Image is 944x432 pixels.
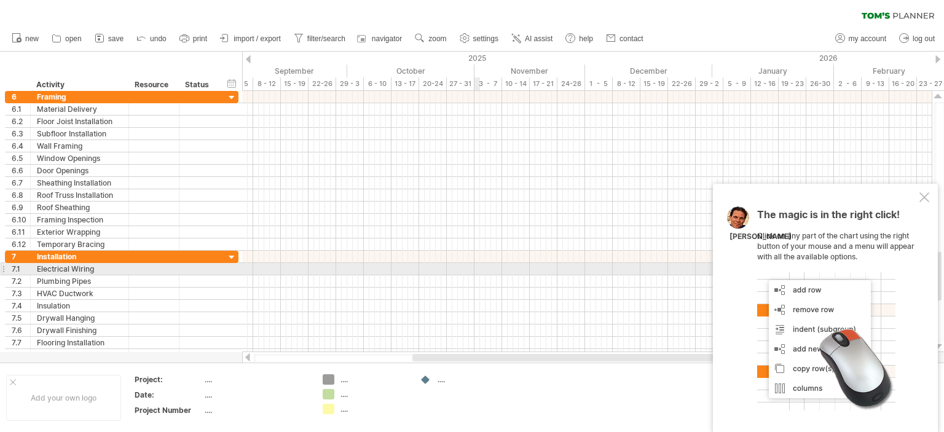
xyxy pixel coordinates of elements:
div: 15 - 19 [640,77,668,90]
div: October 2025 [347,65,474,77]
span: import / export [234,34,281,43]
span: undo [150,34,167,43]
div: .... [340,404,407,414]
div: Project Number [135,405,202,415]
div: .... [205,405,308,415]
div: 8 - 12 [613,77,640,90]
div: 7.4 [12,300,30,312]
div: 8 - 12 [253,77,281,90]
div: 20-24 [419,77,447,90]
div: 22-26 [668,77,696,90]
div: Drywall Hanging [37,312,122,324]
div: 7.1 [12,263,30,275]
div: Status [185,79,212,91]
div: Drywall Finishing [37,324,122,336]
a: new [9,31,42,47]
div: 22-26 [309,77,336,90]
div: 6.11 [12,226,30,238]
div: 6.12 [12,238,30,250]
a: open [49,31,85,47]
div: 7.2 [12,275,30,287]
div: November 2025 [474,65,585,77]
div: 12 - 16 [751,77,779,90]
div: .... [340,374,407,385]
div: Framing Inspection [37,214,122,226]
div: 29 - 3 [336,77,364,90]
div: 15 - 19 [281,77,309,90]
div: 13 - 17 [391,77,419,90]
div: .... [340,389,407,399]
a: undo [133,31,170,47]
a: contact [603,31,647,47]
div: January 2026 [712,65,834,77]
span: The magic is in the right click! [757,208,900,227]
div: 6.5 [12,152,30,164]
div: Insulation [37,300,122,312]
div: Floor Joist Installation [37,116,122,127]
span: help [579,34,593,43]
div: Flooring Installation [37,337,122,348]
div: Plumbing Pipes [37,275,122,287]
div: 6.2 [12,116,30,127]
a: zoom [412,31,450,47]
div: Material Delivery [37,103,122,115]
div: HVAC Ductwork [37,288,122,299]
div: Add your own logo [6,375,121,421]
div: Wall Framing [37,140,122,152]
div: September 2025 [226,65,347,77]
div: Temporary Bracing [37,238,122,250]
div: Click on any part of the chart using the right button of your mouse and a menu will appear with a... [757,210,917,411]
div: 24-28 [557,77,585,90]
div: 6.6 [12,165,30,176]
div: Window Openings [37,152,122,164]
div: [PERSON_NAME] [730,232,792,242]
div: Cabinet Installation [37,349,122,361]
div: 27 - 31 [447,77,474,90]
div: 3 - 7 [474,77,502,90]
div: 6.1 [12,103,30,115]
div: 6.7 [12,177,30,189]
div: Subfloor Installation [37,128,122,139]
div: 7.6 [12,324,30,336]
div: 7 [12,251,30,262]
div: 9 - 13 [862,77,889,90]
div: 7.5 [12,312,30,324]
div: 17 - 21 [530,77,557,90]
span: settings [473,34,498,43]
a: AI assist [508,31,556,47]
div: 7.3 [12,288,30,299]
div: Project: [135,374,202,385]
div: 5 - 9 [723,77,751,90]
a: filter/search [291,31,349,47]
div: .... [205,374,308,385]
div: Installation [37,251,122,262]
a: my account [832,31,890,47]
div: Activity [36,79,122,91]
span: my account [849,34,886,43]
span: AI assist [525,34,553,43]
div: 29 - 2 [696,77,723,90]
span: zoom [428,34,446,43]
div: 16 - 20 [889,77,917,90]
div: 7.8 [12,349,30,361]
div: 19 - 23 [779,77,806,90]
div: Date: [135,390,202,400]
div: 2 - 6 [834,77,862,90]
div: 10 - 14 [502,77,530,90]
div: 6.3 [12,128,30,139]
div: 6 - 10 [364,77,391,90]
a: import / export [217,31,285,47]
div: 26-30 [806,77,834,90]
span: new [25,34,39,43]
span: open [65,34,82,43]
div: 1 - 5 [585,77,613,90]
div: 6.4 [12,140,30,152]
div: .... [205,390,308,400]
div: 7.7 [12,337,30,348]
a: help [562,31,597,47]
div: Exterior Wrapping [37,226,122,238]
span: contact [619,34,643,43]
a: log out [896,31,938,47]
div: Resource [135,79,172,91]
div: .... [438,374,505,385]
